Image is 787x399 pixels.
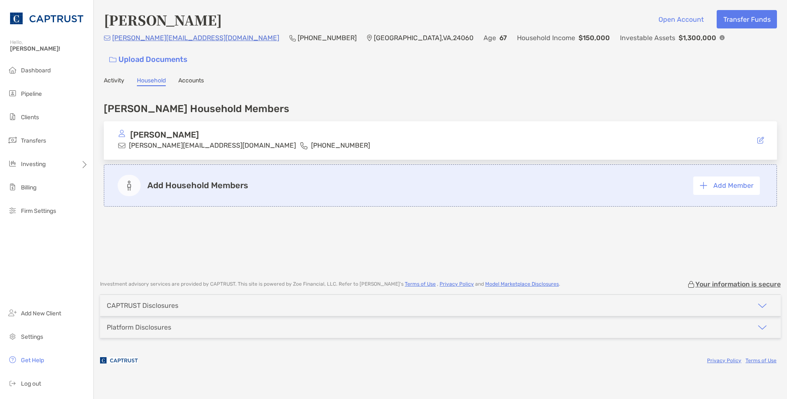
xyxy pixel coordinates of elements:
a: Privacy Policy [440,281,474,287]
p: [PERSON_NAME][EMAIL_ADDRESS][DOMAIN_NAME] [129,140,296,151]
img: button icon [109,57,116,63]
span: Settings [21,333,43,340]
img: Location Icon [367,35,372,41]
img: transfers icon [8,135,18,145]
span: Transfers [21,137,46,144]
div: Platform Disclosures [107,323,171,331]
p: Your information is secure [695,280,781,288]
a: Model Marketplace Disclosures [485,281,559,287]
p: Age [484,33,496,43]
p: Investable Assets [620,33,675,43]
p: [PERSON_NAME][EMAIL_ADDRESS][DOMAIN_NAME] [112,33,279,43]
img: clients icon [8,112,18,122]
a: Privacy Policy [707,358,741,363]
p: Household Income [517,33,575,43]
img: investing icon [8,159,18,169]
img: firm-settings icon [8,205,18,215]
img: Phone Icon [289,35,296,41]
img: add_new_client icon [8,308,18,318]
a: Accounts [178,77,204,86]
span: Clients [21,114,39,121]
button: Open Account [652,10,710,28]
span: Firm Settings [21,207,56,215]
img: company logo [100,351,138,370]
a: Terms of Use [746,358,777,363]
img: CAPTRUST Logo [10,3,83,33]
img: billing icon [8,182,18,192]
img: Info Icon [720,35,725,40]
a: Terms of Use [405,281,436,287]
p: [PHONE_NUMBER] [311,140,370,151]
img: email icon [118,142,126,149]
p: 67 [499,33,507,43]
p: $150,000 [579,33,610,43]
span: Dashboard [21,67,51,74]
p: $1,300,000 [679,33,716,43]
img: Email Icon [104,36,111,41]
span: [PERSON_NAME]! [10,45,88,52]
span: Billing [21,184,36,191]
span: Investing [21,161,46,168]
a: Activity [104,77,124,86]
span: Add New Client [21,310,61,317]
button: Transfer Funds [717,10,777,28]
img: icon arrow [757,301,767,311]
p: Investment advisory services are provided by CAPTRUST . This site is powered by Zoe Financial, LL... [100,281,560,287]
img: settings icon [8,331,18,341]
img: avatar icon [118,130,126,137]
img: icon arrow [757,322,767,332]
a: Household [137,77,166,86]
div: CAPTRUST Disclosures [107,302,178,309]
img: button icon [700,182,707,189]
a: Upload Documents [104,51,193,69]
p: [PHONE_NUMBER] [298,33,357,43]
span: Log out [21,380,41,387]
h4: [PERSON_NAME] [104,10,222,29]
img: add member icon [118,175,141,196]
button: Add Member [693,176,760,195]
span: Get Help [21,357,44,364]
img: get-help icon [8,355,18,365]
img: phone icon [300,142,308,149]
img: dashboard icon [8,65,18,75]
span: Pipeline [21,90,42,97]
p: [PERSON_NAME] [130,130,199,140]
h4: [PERSON_NAME] Household Members [104,103,289,115]
p: Add Household Members [147,180,248,191]
img: pipeline icon [8,88,18,98]
p: [GEOGRAPHIC_DATA] , VA , 24060 [374,33,473,43]
img: logout icon [8,378,18,388]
